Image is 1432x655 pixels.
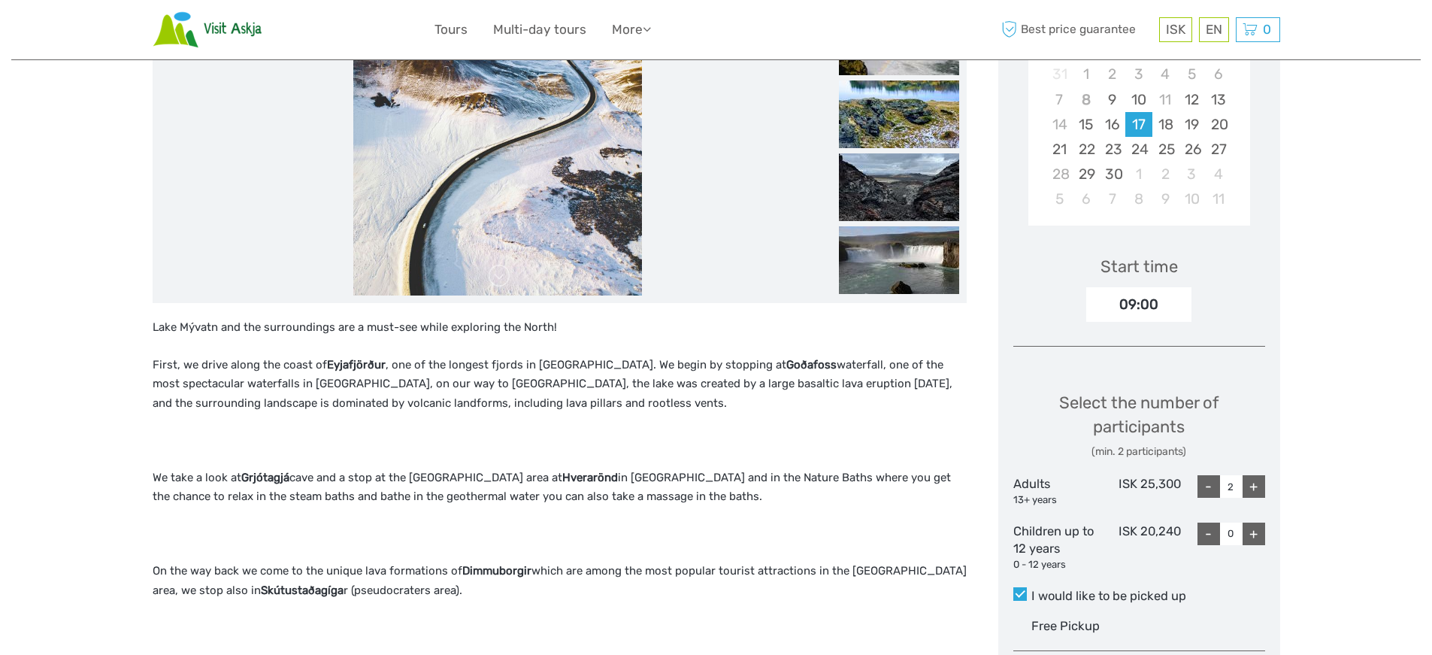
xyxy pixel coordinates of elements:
div: Choose Monday, October 6th, 2025 [1073,186,1099,211]
div: Choose Monday, September 22nd, 2025 [1073,137,1099,162]
div: Choose Saturday, October 4th, 2025 [1205,162,1231,186]
div: 09:00 [1086,287,1191,322]
div: Not available Monday, September 8th, 2025 [1073,87,1099,112]
div: Choose Friday, October 10th, 2025 [1179,186,1205,211]
img: 2317572ea3164507a8a4b3cedc498308_slider_thumbnail.jpeg [839,80,959,148]
div: Choose Saturday, October 11th, 2025 [1205,186,1231,211]
span: ISK [1166,22,1185,37]
div: Choose Saturday, September 27th, 2025 [1205,137,1231,162]
div: Not available Sunday, September 7th, 2025 [1046,87,1073,112]
img: 46d777f22bfd4886b3aa67d4346d5b1b_slider_thumbnail.jpeg [839,226,959,294]
div: Choose Thursday, October 9th, 2025 [1152,186,1179,211]
strong: Eyjafjörður [327,358,386,371]
div: Not available Friday, September 5th, 2025 [1179,62,1205,86]
div: 13+ years [1013,493,1097,508]
div: Choose Monday, September 29th, 2025 [1073,162,1099,186]
div: + [1243,475,1265,498]
div: month 2025-09 [1033,62,1245,211]
div: Choose Thursday, October 2nd, 2025 [1152,162,1179,186]
p: First, we drive along the coast of , one of the longest fjords in [GEOGRAPHIC_DATA]. We begin by ... [153,356,967,414]
div: Select the number of participants [1013,391,1265,459]
button: Open LiveChat chat widget [173,23,191,41]
p: On the way back we come to the unique lava formations of which are among the most popular tourist... [153,562,967,600]
label: I would like to be picked up [1013,587,1265,605]
div: + [1243,523,1265,545]
div: Not available Sunday, September 28th, 2025 [1046,162,1073,186]
div: ISK 25,300 [1097,475,1181,507]
a: Tours [434,19,468,41]
img: d1995a8f620f4e7591d1867e57e1bf77_slider_thumbnail.jpeg [839,153,959,221]
strong: Dimmuborgir [462,564,531,578]
a: More [612,19,651,41]
strong: Goðafoss [786,358,837,371]
div: 0 - 12 years [1013,558,1097,572]
div: Choose Friday, September 12th, 2025 [1179,87,1205,112]
div: Choose Saturday, September 20th, 2025 [1205,112,1231,137]
div: Not available Wednesday, September 3rd, 2025 [1125,62,1152,86]
div: Choose Thursday, September 18th, 2025 [1152,112,1179,137]
strong: Skútustaðagíga [261,584,344,597]
div: Not available Sunday, September 14th, 2025 [1046,112,1073,137]
div: Choose Tuesday, September 16th, 2025 [1099,112,1125,137]
p: We're away right now. Please check back later! [21,26,170,38]
div: Choose Tuesday, September 9th, 2025 [1099,87,1125,112]
div: Choose Wednesday, September 17th, 2025 [1125,112,1152,137]
span: Best price guarantee [998,17,1155,42]
div: Not available Monday, September 1st, 2025 [1073,62,1099,86]
a: Multi-day tours [493,19,586,41]
div: Choose Tuesday, September 30th, 2025 [1099,162,1125,186]
div: Choose Sunday, September 21st, 2025 [1046,137,1073,162]
div: - [1197,475,1220,498]
div: (min. 2 participants) [1013,444,1265,459]
p: We take a look at cave and a stop at the [GEOGRAPHIC_DATA] area at in [GEOGRAPHIC_DATA] and in th... [153,469,967,507]
div: EN [1199,17,1229,42]
div: Choose Wednesday, October 8th, 2025 [1125,186,1152,211]
div: Not available Thursday, September 4th, 2025 [1152,62,1179,86]
div: Choose Sunday, October 5th, 2025 [1046,186,1073,211]
div: Choose Saturday, September 13th, 2025 [1205,87,1231,112]
strong: Grjótagjá [241,471,289,484]
div: ISK 20,240 [1097,523,1181,572]
div: Choose Wednesday, September 24th, 2025 [1125,137,1152,162]
div: Choose Tuesday, October 7th, 2025 [1099,186,1125,211]
div: Choose Friday, September 19th, 2025 [1179,112,1205,137]
div: Not available Thursday, September 11th, 2025 [1152,87,1179,112]
div: Choose Friday, September 26th, 2025 [1179,137,1205,162]
div: - [1197,523,1220,545]
div: Choose Monday, September 15th, 2025 [1073,112,1099,137]
div: Choose Wednesday, September 10th, 2025 [1125,87,1152,112]
p: Lake Mývatn and the surroundings are a must-see while exploring the North! [153,318,967,338]
div: Not available Sunday, August 31st, 2025 [1046,62,1073,86]
div: Choose Friday, October 3rd, 2025 [1179,162,1205,186]
div: Choose Wednesday, October 1st, 2025 [1125,162,1152,186]
div: Choose Tuesday, September 23rd, 2025 [1099,137,1125,162]
div: Children up to 12 years [1013,523,1097,572]
div: Start time [1100,255,1178,278]
img: Scandinavian Travel [153,11,262,48]
span: Free Pickup [1031,619,1100,633]
div: Adults [1013,475,1097,507]
strong: Hverarönd [562,471,618,484]
div: Not available Saturday, September 6th, 2025 [1205,62,1231,86]
div: Choose Thursday, September 25th, 2025 [1152,137,1179,162]
div: Not available Tuesday, September 2nd, 2025 [1099,62,1125,86]
span: 0 [1261,22,1273,37]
